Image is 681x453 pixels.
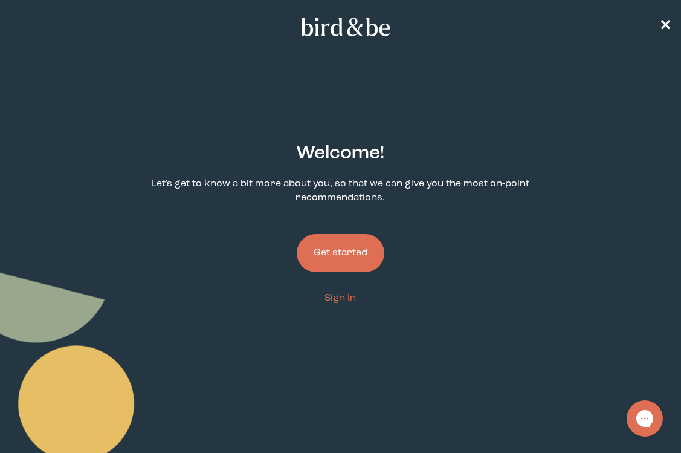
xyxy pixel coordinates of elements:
[659,16,671,37] a: ✕
[297,234,384,272] button: Get started
[324,293,356,303] span: Sign In
[296,140,384,168] h2: Welcome !
[297,215,384,292] a: Get started
[659,19,671,34] span: ✕
[129,177,552,205] p: Let's get to know a bit more about you, so that we can give you the most on-point recommendations.
[621,396,669,441] iframe: Gorgias live chat messenger
[324,292,356,305] a: Sign In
